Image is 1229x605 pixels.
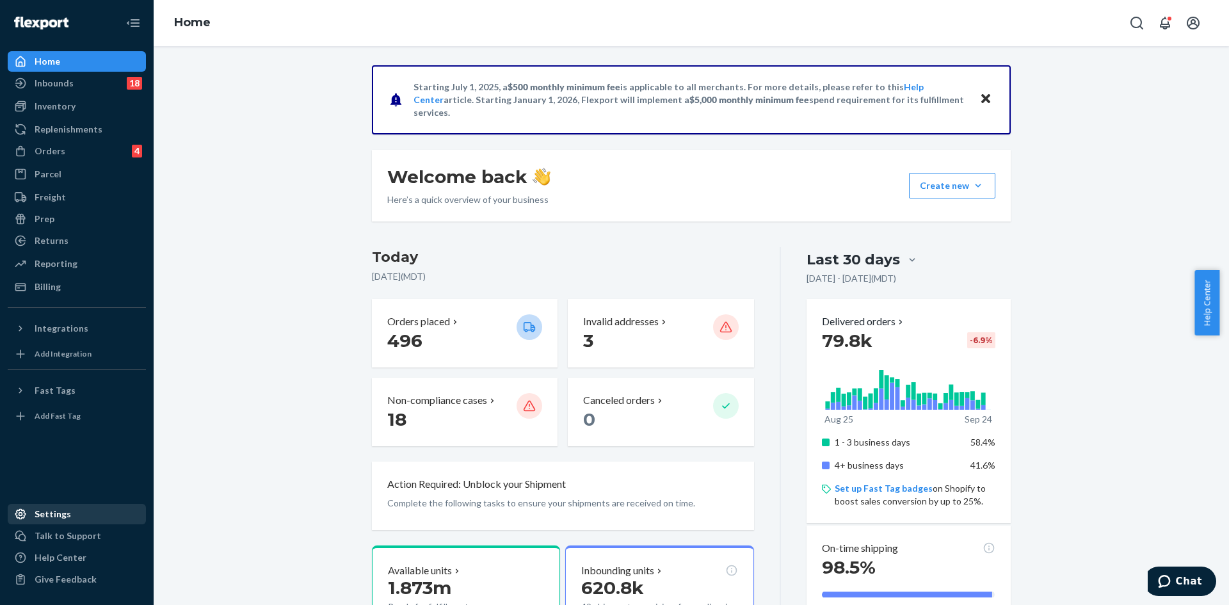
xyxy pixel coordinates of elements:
span: 0 [583,408,595,430]
p: Complete the following tasks to ensure your shipments are received on time. [387,497,739,510]
a: Replenishments [8,119,146,140]
button: Orders placed 496 [372,299,558,367]
button: Canceled orders 0 [568,378,753,446]
p: Here’s a quick overview of your business [387,193,550,206]
p: Orders placed [387,314,450,329]
span: 41.6% [970,460,995,471]
button: Create new [909,173,995,198]
p: [DATE] - [DATE] ( MDT ) [807,272,896,285]
a: Orders4 [8,141,146,161]
a: Set up Fast Tag badges [835,483,933,494]
p: Non-compliance cases [387,393,487,408]
button: Open notifications [1152,10,1178,36]
div: Last 30 days [807,250,900,270]
div: Freight [35,191,66,204]
div: Prep [35,213,54,225]
a: Inbounds18 [8,73,146,93]
div: Returns [35,234,68,247]
button: Help Center [1194,270,1219,335]
button: Open account menu [1180,10,1206,36]
div: Integrations [35,322,88,335]
div: 4 [132,145,142,157]
h1: Welcome back [387,165,550,188]
p: on Shopify to boost sales conversion by up to 25%. [835,482,995,508]
span: 1.873m [388,577,451,599]
a: Parcel [8,164,146,184]
div: 18 [127,77,142,90]
a: Add Fast Tag [8,406,146,426]
div: Add Integration [35,348,92,359]
p: 1 - 3 business days [835,436,961,449]
div: Replenishments [35,123,102,136]
span: 3 [583,330,593,351]
button: Open Search Box [1124,10,1150,36]
a: Home [174,15,211,29]
span: 58.4% [970,437,995,448]
p: Inbounding units [581,563,654,578]
img: hand-wave emoji [533,168,550,186]
div: Add Fast Tag [35,410,81,421]
div: Give Feedback [35,573,97,586]
a: Reporting [8,254,146,274]
a: Inventory [8,96,146,117]
p: On-time shipping [822,541,898,556]
div: Reporting [35,257,77,270]
button: Give Feedback [8,569,146,590]
p: Starting July 1, 2025, a is applicable to all merchants. For more details, please refer to this a... [414,81,967,119]
h3: Today [372,247,754,268]
a: Freight [8,187,146,207]
div: Inventory [35,100,76,113]
div: Inbounds [35,77,74,90]
button: Invalid addresses 3 [568,299,753,367]
span: 496 [387,330,422,351]
button: Close [977,90,994,109]
a: Home [8,51,146,72]
p: Invalid addresses [583,314,659,329]
button: Non-compliance cases 18 [372,378,558,446]
a: Settings [8,504,146,524]
span: $500 monthly minimum fee [508,81,620,92]
div: -6.9 % [967,332,995,348]
p: Available units [388,563,452,578]
img: Flexport logo [14,17,68,29]
span: 79.8k [822,330,872,351]
iframe: Opens a widget where you can chat to one of our agents [1148,567,1216,599]
span: 620.8k [581,577,644,599]
div: Talk to Support [35,529,101,542]
div: Parcel [35,168,61,181]
button: Delivered orders [822,314,906,329]
p: [DATE] ( MDT ) [372,270,754,283]
a: Billing [8,277,146,297]
div: Help Center [35,551,86,564]
p: Canceled orders [583,393,655,408]
div: Home [35,55,60,68]
span: 18 [387,408,406,430]
p: 4+ business days [835,459,961,472]
a: Help Center [8,547,146,568]
a: Add Integration [8,344,146,364]
button: Integrations [8,318,146,339]
span: 98.5% [822,556,876,578]
a: Prep [8,209,146,229]
div: Settings [35,508,71,520]
p: Sep 24 [965,413,992,426]
p: Aug 25 [824,413,853,426]
p: Action Required: Unblock your Shipment [387,477,566,492]
button: Talk to Support [8,526,146,546]
button: Close Navigation [120,10,146,36]
div: Orders [35,145,65,157]
div: Fast Tags [35,384,76,397]
span: $5,000 monthly minimum fee [689,94,809,105]
button: Fast Tags [8,380,146,401]
div: Billing [35,280,61,293]
a: Returns [8,230,146,251]
ol: breadcrumbs [164,4,221,42]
